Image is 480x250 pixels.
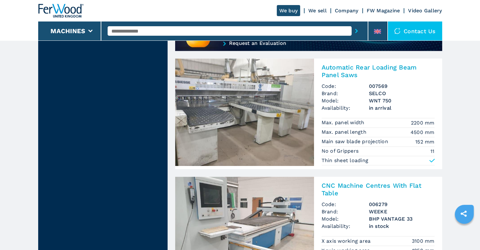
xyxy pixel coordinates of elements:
[322,201,369,208] span: Code:
[322,148,360,155] p: No of Grippers
[175,58,314,166] img: Automatic Rear Loading Beam Panel Saws SELCO WNT 750
[175,58,442,169] a: Automatic Rear Loading Beam Panel Saws SELCO WNT 750Automatic Rear Loading Beam Panel SawsCode:00...
[388,21,442,40] div: Contact us
[412,237,435,245] em: 3100 mm
[322,138,390,145] p: Main saw blade projection
[277,5,300,16] a: We buy
[322,90,369,97] span: Brand:
[335,8,359,14] a: Company
[322,182,435,197] h3: CNC Machine Centres With Flat Table
[415,138,435,145] em: 152 mm
[369,97,435,104] h3: WNT 750
[369,208,435,215] h3: WEEKE
[50,27,85,35] button: Machines
[369,82,435,90] h3: 007569
[322,208,369,215] span: Brand:
[394,28,400,34] img: Contact us
[322,119,366,126] p: Max. panel width
[456,206,471,222] a: sharethis
[352,24,361,38] button: submit-button
[322,129,368,136] p: Max. panel length
[322,64,435,79] h3: Automatic Rear Loading Beam Panel Saws
[175,41,442,62] a: Request an Evaluation
[453,222,475,245] iframe: Chat
[308,8,327,14] a: We sell
[369,104,435,112] span: in arrival
[369,215,435,223] h3: BHP VANTAGE 33
[369,223,435,230] span: in stock
[411,119,435,126] em: 2200 mm
[322,82,369,90] span: Code:
[411,129,435,136] em: 4500 mm
[367,8,400,14] a: FW Magazine
[322,238,372,245] p: X axis working area
[38,4,84,18] img: Ferwood
[322,104,369,112] span: Availability:
[369,201,435,208] h3: 006279
[430,148,435,155] em: 11
[408,8,442,14] a: Video Gallery
[369,90,435,97] h3: SELCO
[322,215,369,223] span: Model:
[322,223,369,230] span: Availability:
[322,97,369,104] span: Model:
[322,157,369,164] p: Thin sheet loading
